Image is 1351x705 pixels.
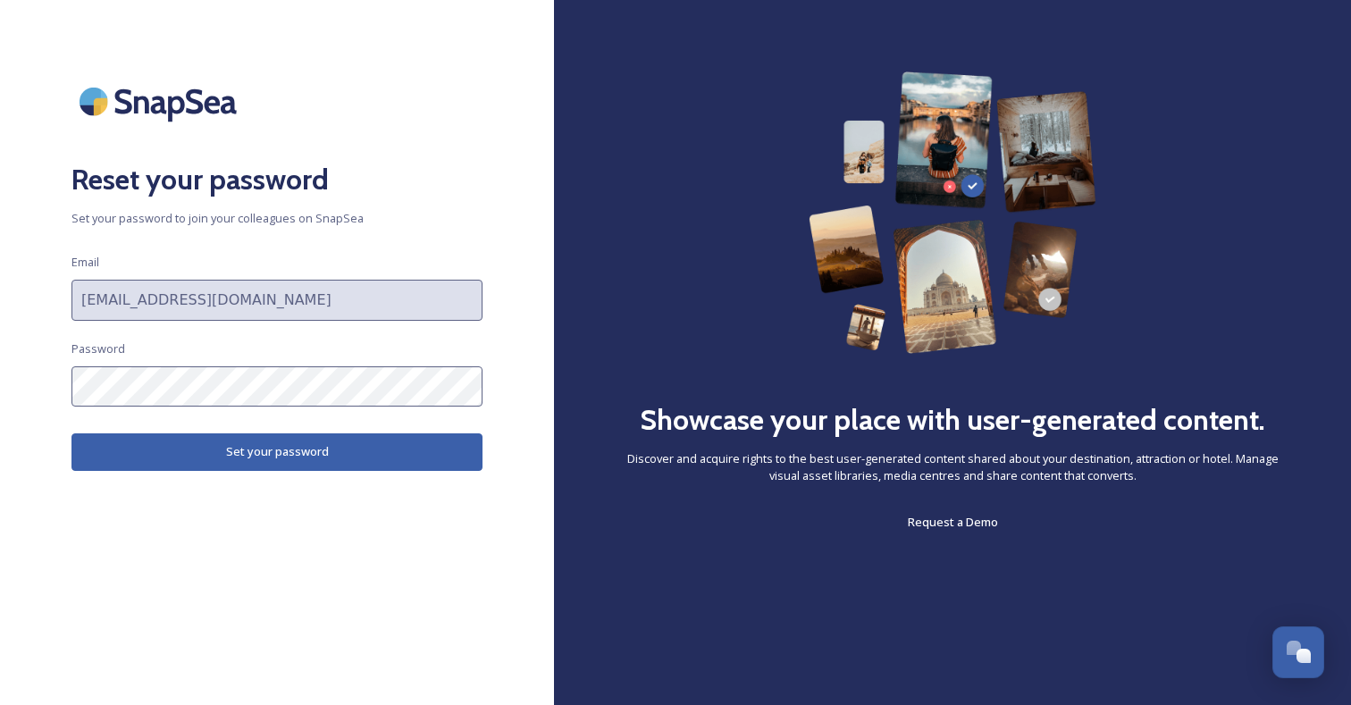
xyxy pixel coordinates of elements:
img: SnapSea Logo [71,71,250,131]
img: 63b42ca75bacad526042e722_Group%20154-p-800.png [809,71,1096,354]
a: Request a Demo [908,511,998,533]
span: Set your password to join your colleagues on SnapSea [71,210,482,227]
h2: Showcase your place with user-generated content. [640,399,1265,441]
span: Password [71,340,125,357]
h2: Reset your password [71,158,482,201]
span: Discover and acquire rights to the best user-generated content shared about your destination, att... [625,450,1280,484]
button: Set your password [71,433,482,470]
button: Open Chat [1272,626,1324,678]
span: Email [71,254,99,271]
span: Request a Demo [908,514,998,530]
